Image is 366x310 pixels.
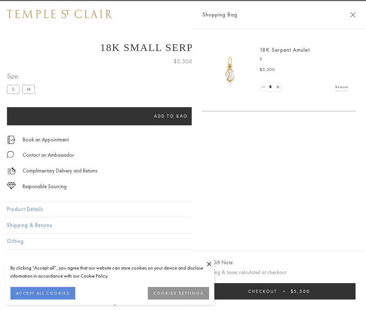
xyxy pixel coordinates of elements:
[335,83,349,91] a: Remove
[202,283,356,300] button: Checkout $5,500
[148,287,209,300] button: COOKIES SETTINGS
[260,83,267,91] a: Set quantity to 0
[23,136,69,143] a: Book an Appointment
[7,167,16,175] img: icon_delivery.svg
[350,12,356,17] button: Close Shopping Bag
[7,85,20,94] label: S
[202,268,356,277] p: Shipping & taxes calculated at checkout
[7,10,112,18] img: Temple St. Clair
[7,201,359,217] button: Product Details
[7,42,359,53] h1: 18K Small Serpent Amulet
[7,182,16,189] img: icon_sourcing.svg
[23,182,67,191] div: Responsible Sourcing
[10,287,75,300] button: ACCEPT ALL COOKIES
[202,10,237,19] span: Shopping Bag
[202,258,232,267] button: Add Gift Note
[209,49,251,91] img: P51836-E11SERPPV
[7,107,335,125] button: Add to bag
[154,113,188,119] span: Add to bag
[260,46,310,53] a: 18K Serpent Amulet
[274,83,281,91] a: Set quantity to 2
[260,56,349,63] p: S
[23,167,97,175] p: Complimentary Delivery and Returns
[248,288,277,294] span: Checkout
[260,66,275,73] span: $5,500
[22,85,35,94] label: M
[7,217,359,233] button: Shipping & Returns
[7,71,38,82] span: Size:
[174,57,192,66] span: $5,500
[23,151,74,160] div: Contact an Ambassador
[7,136,15,144] img: icon_appointment.svg
[7,151,14,158] img: MessageIcon-01_2.svg
[291,288,310,294] span: $5,500
[10,264,209,280] div: By clicking “Accept all”, you agree that our website can store cookies on your device and disclos...
[7,234,359,249] button: Gifting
